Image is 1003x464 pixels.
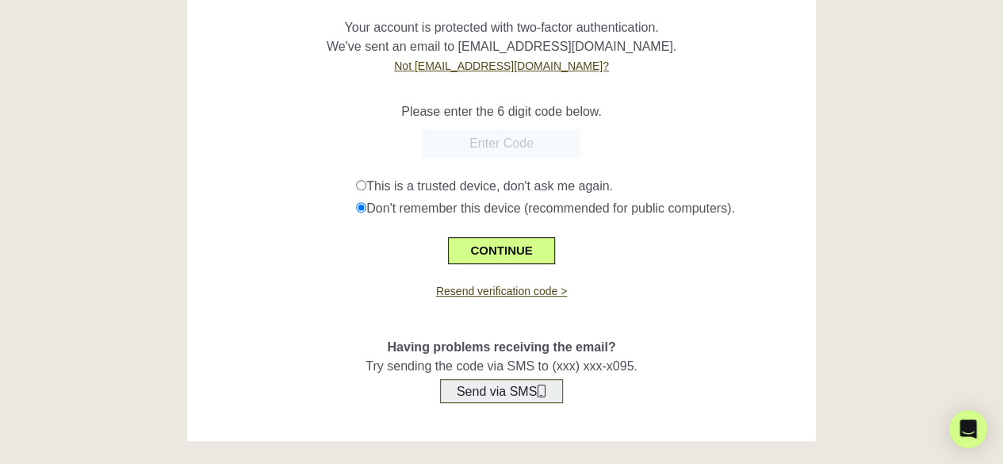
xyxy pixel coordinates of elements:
div: This is a trusted device, don't ask me again. [356,177,804,196]
a: Not [EMAIL_ADDRESS][DOMAIN_NAME]? [394,59,609,72]
span: Having problems receiving the email? [387,340,615,354]
button: Send via SMS [440,379,563,403]
div: Try sending the code via SMS to (xxx) xxx-x095. [199,300,804,403]
a: Resend verification code > [436,285,567,297]
input: Enter Code [422,129,580,158]
p: Please enter the 6 digit code below. [199,102,804,121]
div: Don't remember this device (recommended for public computers). [356,199,804,218]
div: Open Intercom Messenger [949,410,987,448]
button: CONTINUE [448,237,554,264]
